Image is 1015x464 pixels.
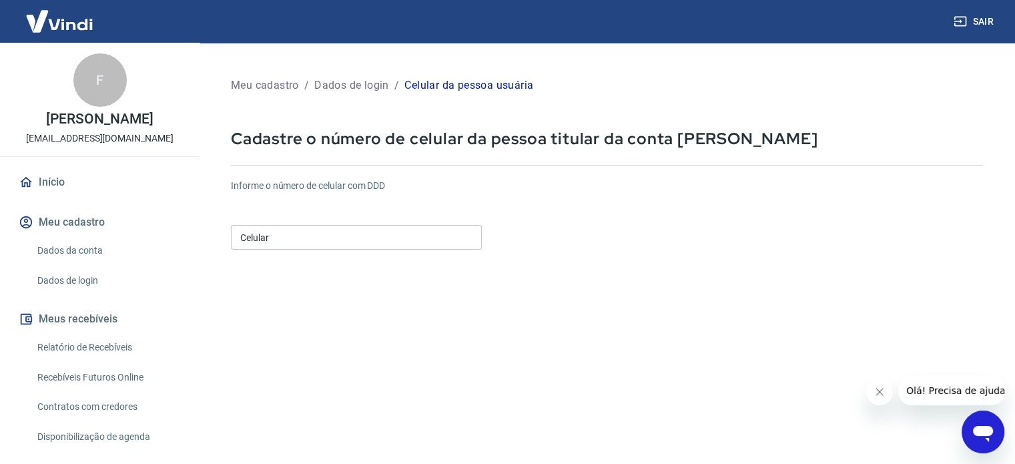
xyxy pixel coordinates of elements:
iframe: Botão para abrir a janela de mensagens [962,411,1004,453]
p: / [394,77,399,93]
a: Início [16,168,184,197]
iframe: Mensagem da empresa [898,376,1004,405]
a: Dados de login [32,267,184,294]
p: Meu cadastro [231,77,299,93]
p: / [304,77,309,93]
button: Meu cadastro [16,208,184,237]
p: [PERSON_NAME] [46,112,153,126]
img: Vindi [16,1,103,41]
a: Dados da conta [32,237,184,264]
iframe: Fechar mensagem [866,379,893,405]
p: [EMAIL_ADDRESS][DOMAIN_NAME] [26,132,174,146]
p: Celular da pessoa usuária [404,77,533,93]
p: Dados de login [314,77,389,93]
a: Disponibilização de agenda [32,423,184,451]
a: Contratos com credores [32,393,184,421]
p: Cadastre o número de celular da pessoa titular da conta [PERSON_NAME] [231,128,983,149]
a: Relatório de Recebíveis [32,334,184,361]
button: Sair [951,9,999,34]
span: Olá! Precisa de ajuda? [8,9,112,20]
a: Recebíveis Futuros Online [32,364,184,391]
button: Meus recebíveis [16,304,184,334]
h6: Informe o número de celular com DDD [231,179,983,193]
div: F [73,53,127,107]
